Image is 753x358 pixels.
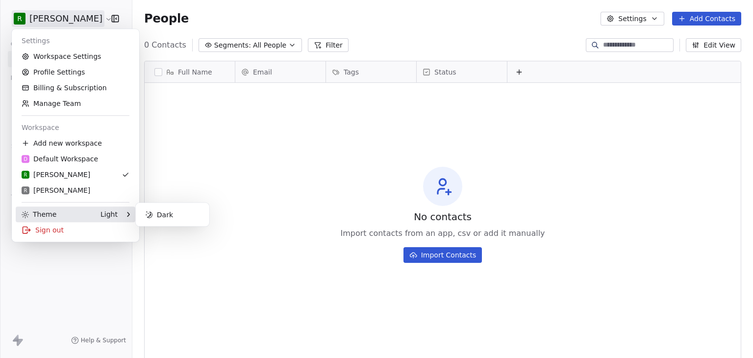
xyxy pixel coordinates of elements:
a: Workspace Settings [16,49,135,64]
div: Light [100,209,118,219]
span: R [24,171,27,179]
div: Workspace [16,120,135,135]
a: Profile Settings [16,64,135,80]
div: Settings [16,33,135,49]
div: Theme [22,209,56,219]
a: Billing & Subscription [16,80,135,96]
div: [PERSON_NAME] [22,170,90,179]
span: R [24,187,27,194]
div: Sign out [16,222,135,238]
a: Manage Team [16,96,135,111]
div: Default Workspace [22,154,98,164]
div: [PERSON_NAME] [22,185,90,195]
div: Add new workspace [16,135,135,151]
div: Dark [140,207,205,223]
span: D [24,155,27,163]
